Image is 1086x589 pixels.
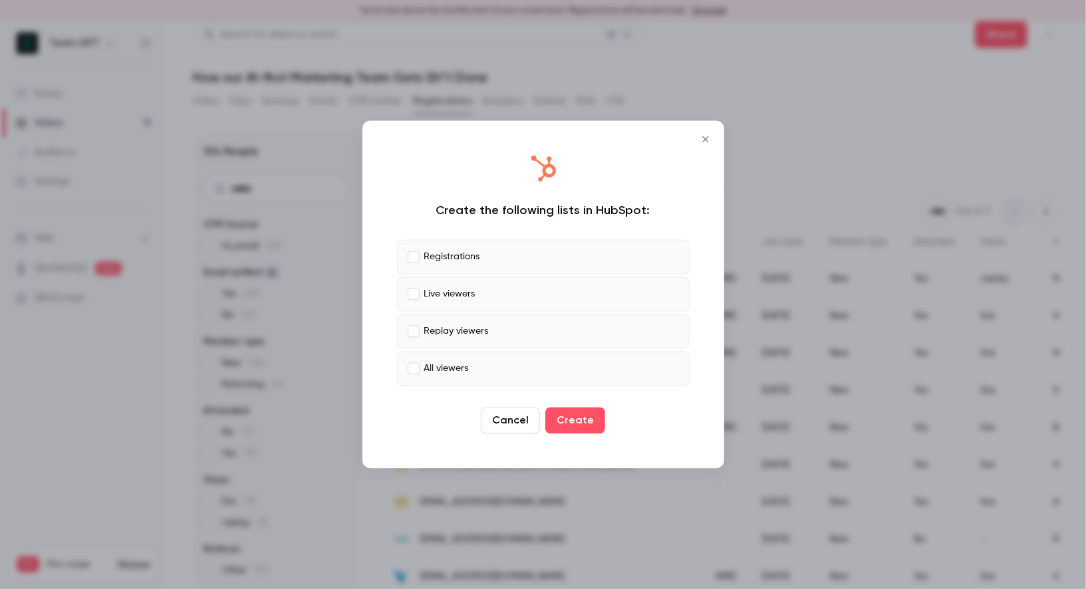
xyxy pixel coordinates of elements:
[424,287,475,301] p: Live viewers
[481,408,540,434] button: Cancel
[424,324,489,338] p: Replay viewers
[424,250,480,264] p: Registrations
[692,126,719,153] button: Close
[397,203,690,219] div: Create the following lists in HubSpot:
[545,408,605,434] button: Create
[424,362,469,376] p: All viewers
